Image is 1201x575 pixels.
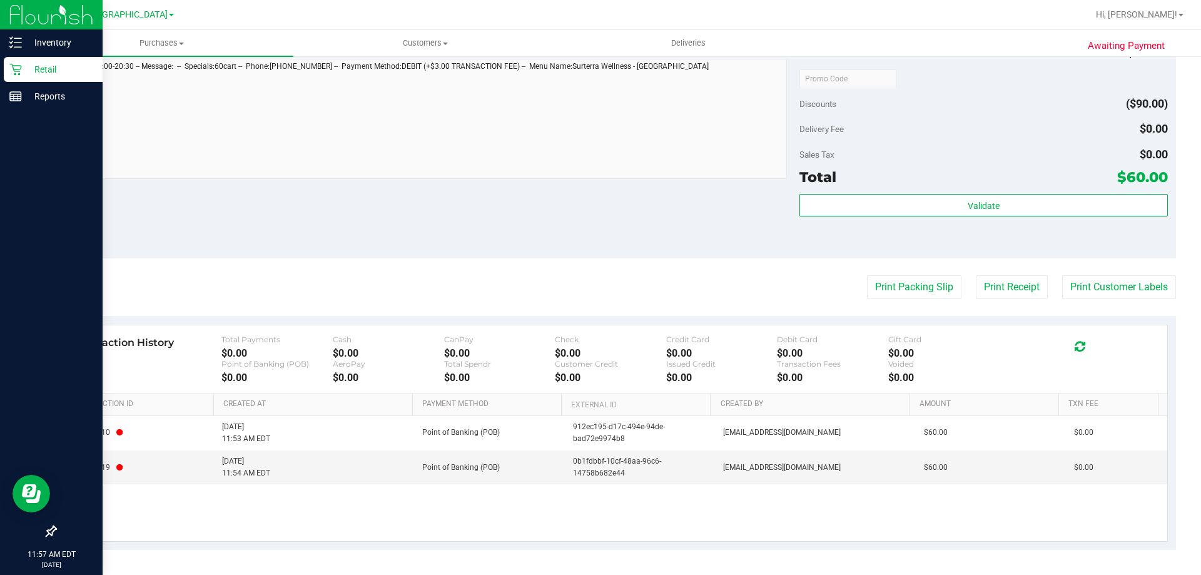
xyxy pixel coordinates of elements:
div: Gift Card [888,335,1000,344]
div: CanPay [444,335,555,344]
span: Hi, [PERSON_NAME]! [1096,9,1177,19]
p: Retail [22,62,97,77]
div: $0.00 [444,347,555,359]
span: $60.00 [924,462,948,474]
a: Created By [721,399,905,409]
a: Amount [920,399,1054,409]
span: Awaiting Payment [1088,39,1165,53]
a: Payment Method [422,399,557,409]
p: Inventory [22,35,97,50]
div: $0.00 [666,372,778,384]
span: $0.00 [1074,462,1093,474]
div: Transaction Fees [777,359,888,369]
span: 11942910 [75,427,123,439]
span: Point of Banking (POB) [422,462,500,474]
p: [DATE] [6,560,97,569]
inline-svg: Retail [9,63,22,76]
div: Check [555,335,666,344]
div: $0.00 [444,372,555,384]
p: Reports [22,89,97,104]
a: Customers [293,30,557,56]
span: $0.00 [1074,427,1093,439]
div: Issued Credit [666,359,778,369]
div: Total Spendr [444,359,555,369]
span: Customers [294,38,556,49]
span: [EMAIL_ADDRESS][DOMAIN_NAME] [723,427,841,439]
iframe: Resource center [13,475,50,512]
button: Print Customer Labels [1062,275,1176,299]
span: $60.00 [924,427,948,439]
input: Promo Code [799,69,896,88]
span: Purchases [30,38,293,49]
div: $0.00 [555,372,666,384]
span: [GEOGRAPHIC_DATA] [82,9,168,20]
span: Total [799,168,836,186]
div: $0.00 [221,347,333,359]
span: [DATE] 11:53 AM EDT [222,421,270,445]
div: Credit Card [666,335,778,344]
div: $0.00 [777,372,888,384]
div: Voided [888,359,1000,369]
div: $0.00 [333,347,444,359]
button: Validate [799,194,1167,216]
span: 0b1fdbbf-10cf-48aa-96c6-14758b682e44 [573,455,708,479]
span: [EMAIL_ADDRESS][DOMAIN_NAME] [723,462,841,474]
div: AeroPay [333,359,444,369]
span: ($90.00) [1126,97,1168,110]
div: Debit Card [777,335,888,344]
a: Transaction ID [74,399,209,409]
a: Created At [223,399,407,409]
span: $0.00 [1140,148,1168,161]
div: $0.00 [221,372,333,384]
span: Subtotal [799,48,830,58]
p: 11:57 AM EDT [6,549,97,560]
a: Txn Fee [1068,399,1153,409]
th: External ID [561,394,710,416]
div: $0.00 [777,347,888,359]
a: Deliveries [557,30,820,56]
span: [DATE] 11:54 AM EDT [222,455,270,479]
span: 11942919 [75,462,123,474]
div: $0.00 [666,347,778,359]
div: Total Payments [221,335,333,344]
span: Delivery Fee [799,124,844,134]
span: Discounts [799,93,836,115]
span: Sales Tax [799,150,834,160]
div: $0.00 [333,372,444,384]
span: $150.00 [1127,46,1168,59]
div: Point of Banking (POB) [221,359,333,369]
span: $60.00 [1117,168,1168,186]
inline-svg: Reports [9,90,22,103]
div: $0.00 [888,372,1000,384]
button: Print Packing Slip [867,275,961,299]
a: Purchases [30,30,293,56]
span: Validate [968,201,1000,211]
inline-svg: Inventory [9,36,22,49]
span: Point of Banking (POB) [422,427,500,439]
button: Print Receipt [976,275,1048,299]
span: $0.00 [1140,122,1168,135]
div: Cash [333,335,444,344]
span: 912ec195-d17c-494e-94de-bad72e9974b8 [573,421,708,445]
span: Deliveries [654,38,722,49]
div: $0.00 [555,347,666,359]
div: Customer Credit [555,359,666,369]
div: $0.00 [888,347,1000,359]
